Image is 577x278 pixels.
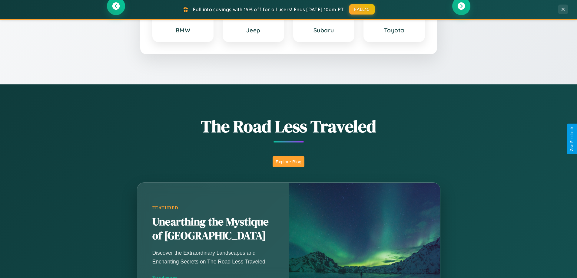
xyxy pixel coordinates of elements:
h1: The Road Less Traveled [107,115,470,138]
h3: Toyota [370,27,418,34]
h3: Jeep [229,27,277,34]
div: Give Feedback [570,127,574,151]
span: Fall into savings with 15% off for all users! Ends [DATE] 10am PT. [193,6,345,12]
p: Discover the Extraordinary Landscapes and Enchanting Secrets on The Road Less Traveled. [152,249,274,266]
button: Explore Blog [273,156,304,167]
h3: Subaru [300,27,348,34]
div: Featured [152,205,274,211]
h2: Unearthing the Mystique of [GEOGRAPHIC_DATA] [152,215,274,243]
button: FALL15 [349,4,375,15]
h3: BMW [159,27,207,34]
